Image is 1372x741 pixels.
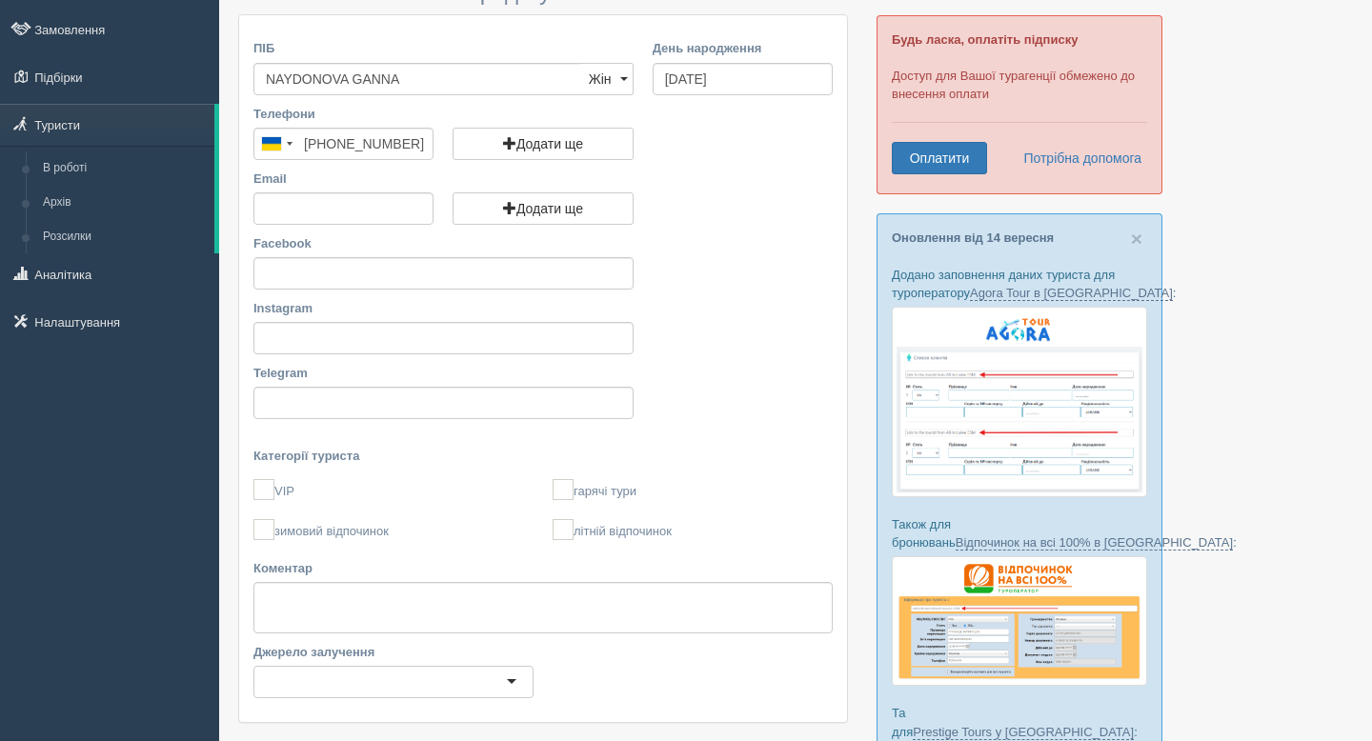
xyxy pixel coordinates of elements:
[892,230,1054,245] a: Оновлення від 14 вересня
[253,643,534,661] label: Джерело залучення
[589,71,612,87] span: Жін
[253,39,634,57] label: ПІБ
[1011,142,1142,174] a: Потрібна допомога
[253,170,434,188] label: Email
[892,515,1147,551] p: Також для бронювань :
[453,128,633,160] button: Додати ще
[34,186,214,220] a: Архів
[453,192,633,225] button: Додати ще
[253,479,534,500] label: VIP
[253,447,833,465] label: Категорії туриста
[253,299,634,317] label: Instagram
[579,63,634,95] a: Жін
[892,142,987,174] a: Оплатити
[34,151,214,186] a: В роботі
[1131,229,1142,249] button: Close
[553,479,833,500] label: гарячі тури
[892,307,1147,497] img: agora-tour-%D1%84%D0%BE%D1%80%D0%BC%D0%B0-%D0%B1%D1%80%D0%BE%D0%BD%D1%8E%D0%B2%D0%B0%D0%BD%D0%BD%...
[892,556,1147,686] img: otdihnavse100--%D1%84%D0%BE%D1%80%D0%BC%D0%B0-%D0%B1%D1%80%D0%BE%D0%BD%D0%B8%D1%80%D0%BE%D0%B2%D0...
[892,266,1147,302] p: Додано заповнення даних туриста для туроператору :
[970,286,1173,301] a: Agora Tour в [GEOGRAPHIC_DATA]
[553,519,833,540] label: літній відпочинок
[892,32,1078,47] b: Будь ласка, оплатіть підписку
[253,105,434,123] label: Телефони
[653,39,833,57] label: День народження
[254,129,298,159] button: Selected country
[253,559,833,577] label: Коментар
[913,725,1134,740] a: Prestige Tours у [GEOGRAPHIC_DATA]
[253,128,434,160] input: +380 50 123 4567
[253,519,534,540] label: зимовий відпочинок
[1131,228,1142,250] span: ×
[892,704,1147,740] p: Та для :
[956,535,1233,551] a: Відпочинок на всі 100% в [GEOGRAPHIC_DATA]
[253,364,634,382] label: Telegram
[34,220,214,254] a: Розсилки
[253,234,634,252] label: Facebook
[877,15,1162,194] div: Доступ для Вашої турагенції обмежено до внесення оплати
